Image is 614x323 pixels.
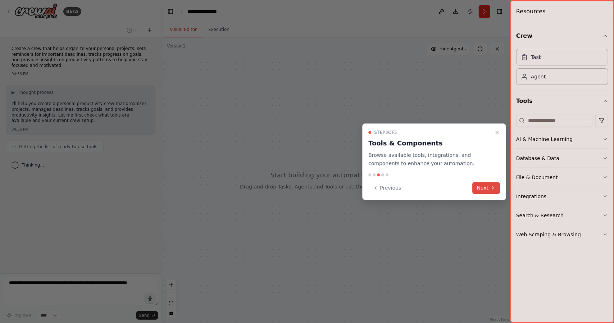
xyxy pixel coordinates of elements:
p: Browse available tools, integrations, and components to enhance your automation. [368,151,491,168]
span: Step 3 of 5 [374,129,397,135]
button: Next [473,182,500,194]
h3: Tools & Components [368,138,491,148]
button: Previous [368,182,405,194]
button: Hide left sidebar [165,6,176,17]
button: Close walkthrough [493,128,501,137]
